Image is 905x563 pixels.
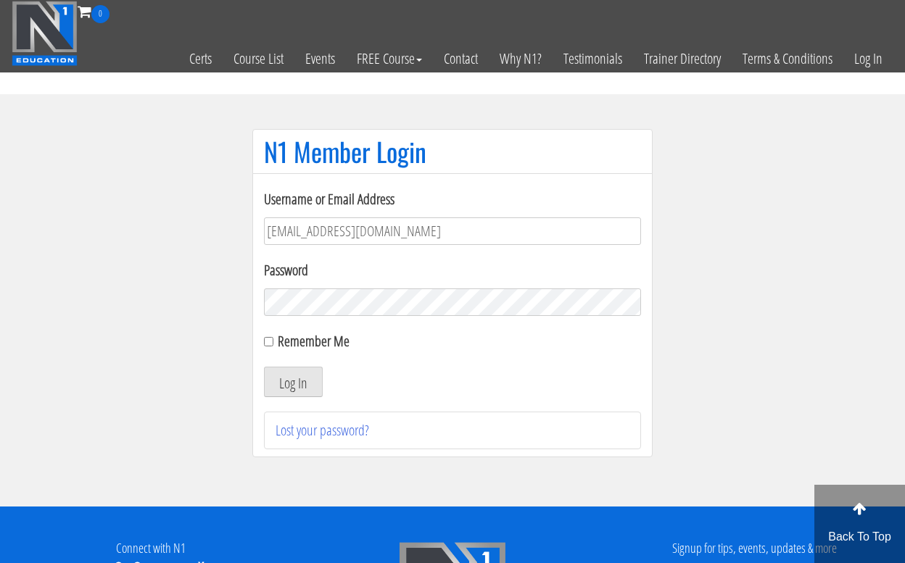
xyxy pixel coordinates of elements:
a: Contact [433,23,489,94]
a: FREE Course [346,23,433,94]
h1: N1 Member Login [264,137,641,166]
a: Testimonials [553,23,633,94]
a: Terms & Conditions [732,23,843,94]
img: n1-education [12,1,78,66]
p: Back To Top [814,528,905,546]
a: Log In [843,23,893,94]
a: Certs [178,23,223,94]
label: Username or Email Address [264,188,641,210]
a: Events [294,23,346,94]
a: Course List [223,23,294,94]
a: 0 [78,1,109,21]
h4: Signup for tips, events, updates & more [614,541,894,556]
button: Log In [264,367,323,397]
a: Why N1? [489,23,553,94]
label: Remember Me [278,331,350,351]
a: Lost your password? [276,420,369,440]
h4: Connect with N1 [11,541,291,556]
a: Trainer Directory [633,23,732,94]
label: Password [264,259,641,281]
span: 0 [91,5,109,23]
